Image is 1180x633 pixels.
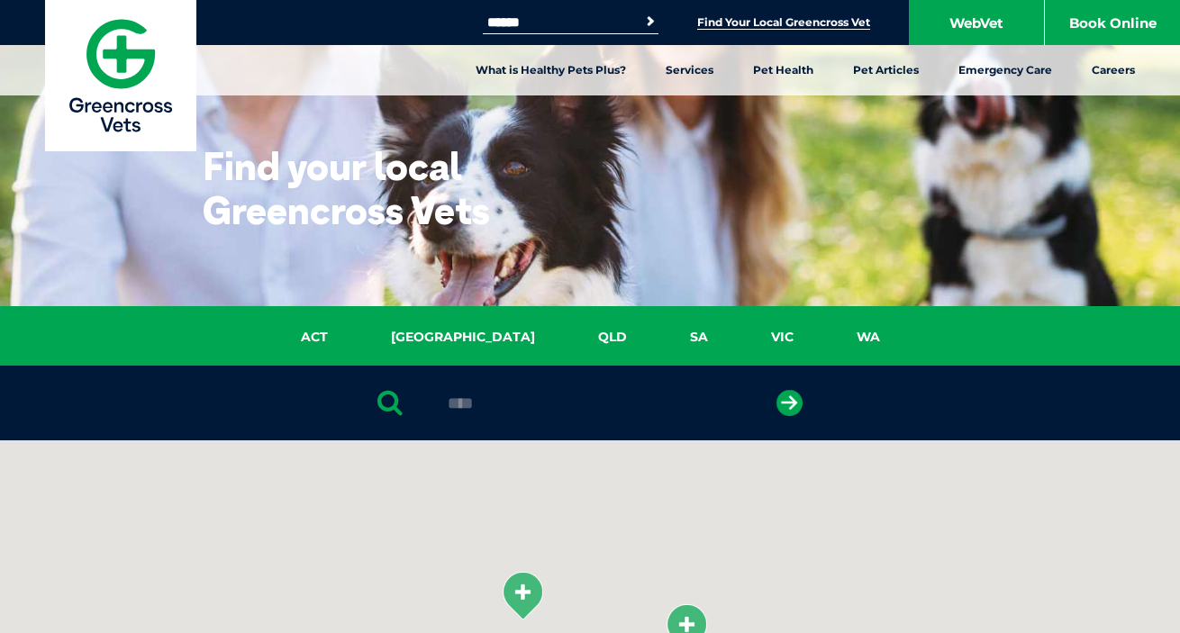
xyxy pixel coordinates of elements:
[1072,45,1155,95] a: Careers
[500,571,545,620] div: South Tamworth
[833,45,939,95] a: Pet Articles
[733,45,833,95] a: Pet Health
[359,327,567,348] a: [GEOGRAPHIC_DATA]
[269,327,359,348] a: ACT
[697,15,870,30] a: Find Your Local Greencross Vet
[658,327,740,348] a: SA
[203,144,558,232] h1: Find your local Greencross Vets
[825,327,912,348] a: WA
[740,327,825,348] a: VIC
[646,45,733,95] a: Services
[939,45,1072,95] a: Emergency Care
[456,45,646,95] a: What is Healthy Pets Plus?
[641,13,659,31] button: Search
[567,327,658,348] a: QLD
